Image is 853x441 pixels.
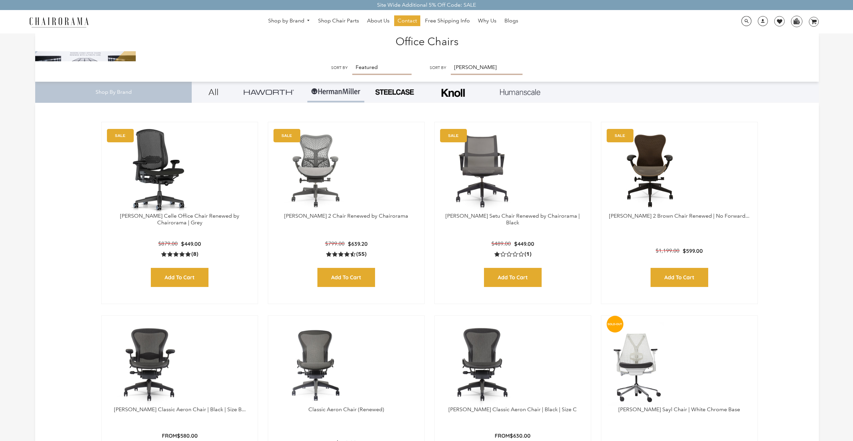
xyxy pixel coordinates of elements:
[162,432,198,439] p: From
[501,15,522,26] a: Blogs
[161,250,198,258] a: 5.0 rating (8 votes)
[244,89,294,94] img: Group_4be16a4b-c81a-4a6e-a540-764d0a8faf6e.png
[441,322,525,406] img: Herman Miller Classic Aeron Chair | Black | Size C - chairorama
[441,129,584,213] a: Herman Miller Setu Chair Renewed by Chairorama | Black - chairorama Herman Miller Setu Chair Rene...
[108,129,251,213] a: Herman Miller Celle Office Chair Renewed by Chairorama | Grey - chairorama Herman Miller Celle Of...
[608,129,751,213] a: Herman Miller Mirra 2 Brown Chair Renewed | No Forward Tilt | - chairorama Herman Miller Mirra 2 ...
[608,129,692,213] img: Herman Miller Mirra 2 Brown Chair Renewed | No Forward Tilt | - chairorama
[448,406,577,413] a: [PERSON_NAME] Classic Aeron Chair | Black | Size C
[191,251,198,258] span: (8)
[445,213,580,226] a: [PERSON_NAME] Setu Chair Renewed by Chairorama | Black
[484,268,542,287] input: Add to Cart
[791,16,802,26] img: WhatsApp_Image_2024-07-12_at_16.23.01.webp
[430,65,446,70] label: Sort by
[510,432,531,439] span: $630.00
[607,322,622,325] text: SOLD-OUT
[348,240,368,247] span: $639.20
[42,33,812,48] h1: Office Chairs
[615,133,625,138] text: SALE
[177,432,198,439] span: $580.00
[121,15,665,28] nav: DesktopNavigation
[494,250,531,258] a: 1.0 rating (1 votes)
[181,240,201,247] span: $449.00
[315,15,362,26] a: Shop Chair Parts
[158,240,178,247] span: $879.00
[108,322,192,406] img: Herman Miller Classic Aeron Chair | Black | Size B (Renewed) - chairorama
[608,322,751,406] a: Herman Miller Sayl Chair | White Chrome Base - chairorama Herman Miller Sayl Chair | White Chrome...
[275,322,359,406] img: Classic Aeron Chair (Renewed) - chairorama
[275,322,418,406] a: Classic Aeron Chair (Renewed) - chairorama Classic Aeron Chair (Renewed) - chairorama
[448,133,459,138] text: SALE
[504,17,518,24] span: Blogs
[608,322,664,406] img: Herman Miller Sayl Chair | White Chrome Base - chairorama
[525,251,531,258] span: (1)
[422,15,473,26] a: Free Shipping Info
[325,240,345,247] span: $799.00
[35,82,192,103] div: Shop By Brand
[275,129,418,213] a: Herman Miller Mirra 2 Chair Renewed by Chairorama - chairorama Herman Miller Mirra 2 Chair Renewe...
[356,251,366,258] span: (55)
[197,82,230,102] a: All
[683,247,703,254] span: $599.00
[114,406,246,413] a: [PERSON_NAME] Classic Aeron Chair | Black | Size B...
[651,268,708,287] input: Add to Cart
[441,322,584,406] a: Herman Miller Classic Aeron Chair | Black | Size C - chairorama Herman Miller Classic Aeron Chair...
[609,213,749,219] a: [PERSON_NAME] 2 Brown Chair Renewed | No Forward...
[318,17,359,24] span: Shop Chair Parts
[500,89,540,95] img: Layer_1_1.png
[311,82,361,102] img: Group-1.png
[398,17,417,24] span: Contact
[151,268,208,287] input: Add to Cart
[108,322,251,406] a: Herman Miller Classic Aeron Chair | Black | Size B (Renewed) - chairorama Herman Miller Classic A...
[284,213,408,219] a: [PERSON_NAME] 2 Chair Renewed by Chairorama
[275,129,359,213] img: Herman Miller Mirra 2 Chair Renewed by Chairorama - chairorama
[25,16,93,28] img: chairorama
[282,133,292,138] text: SALE
[308,406,384,413] a: Classic Aeron Chair (Renewed)
[326,250,366,258] a: 4.5 rating (55 votes)
[108,129,210,213] img: Herman Miller Celle Office Chair Renewed by Chairorama | Grey - chairorama
[491,240,511,247] span: $489.00
[265,16,314,26] a: Shop by Brand
[495,432,531,439] p: From
[441,129,525,213] img: Herman Miller Setu Chair Renewed by Chairorama | Black - chairorama
[367,17,389,24] span: About Us
[425,17,470,24] span: Free Shipping Info
[475,15,500,26] a: Why Us
[618,406,740,413] a: [PERSON_NAME] Sayl Chair | White Chrome Base
[317,268,375,287] input: Add to Cart
[514,240,534,247] span: $449.00
[656,247,679,254] span: $1,199.00
[120,213,239,226] a: [PERSON_NAME] Celle Office Chair Renewed by Chairorama | Grey
[364,15,393,26] a: About Us
[331,65,348,70] label: Sort by
[478,17,496,24] span: Why Us
[394,15,420,26] a: Contact
[440,84,467,101] img: Frame_4.png
[374,88,415,96] img: PHOTO-2024-07-09-00-53-10-removebg-preview.png
[115,133,125,138] text: SALE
